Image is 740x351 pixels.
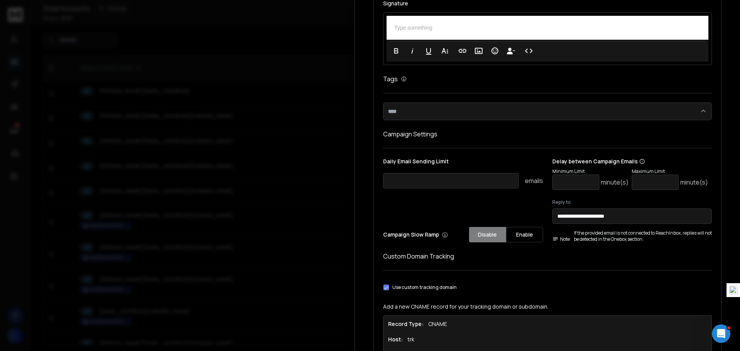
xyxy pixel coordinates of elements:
[552,230,712,242] div: If the provided email is not connected to ReachInbox, replies will not be detected in the Onebox ...
[552,158,708,165] p: Delay between Campaign Emails
[632,168,708,175] p: Maximum Limit
[525,176,543,185] p: emails
[388,320,424,328] h1: Record Type:
[552,168,629,175] p: Minimum Limit
[521,43,536,59] button: Code View
[383,158,543,168] p: Daily Email Sending Limit
[469,227,506,242] button: Disable
[506,227,543,242] button: Enable
[455,43,470,59] button: Insert Link (Ctrl+K)
[504,43,518,59] button: Insert Unsubscribe Link
[383,74,398,84] h1: Tags
[383,252,712,261] h1: Custom Domain Tracking
[680,178,708,187] p: minute(s)
[428,320,447,328] p: CNAME
[471,43,486,59] button: Insert Image (Ctrl+P)
[712,324,730,343] iframe: Intercom live chat
[552,236,571,242] span: Note:
[383,1,712,6] label: Signature
[383,303,712,311] p: Add a new CNAME record for your tracking domain or subdomain.
[421,43,436,59] button: Underline (Ctrl+U)
[601,178,629,187] p: minute(s)
[389,43,404,59] button: Bold (Ctrl+B)
[437,43,452,59] button: More Text
[388,336,403,343] h1: Host:
[383,231,448,238] p: Campaign Slow Ramp
[405,43,420,59] button: Italic (Ctrl+I)
[392,284,457,291] label: Use custom tracking domain
[407,336,414,343] p: trk
[488,43,502,59] button: Emoticons
[552,199,712,205] label: Reply to
[383,129,712,139] h1: Campaign Settings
